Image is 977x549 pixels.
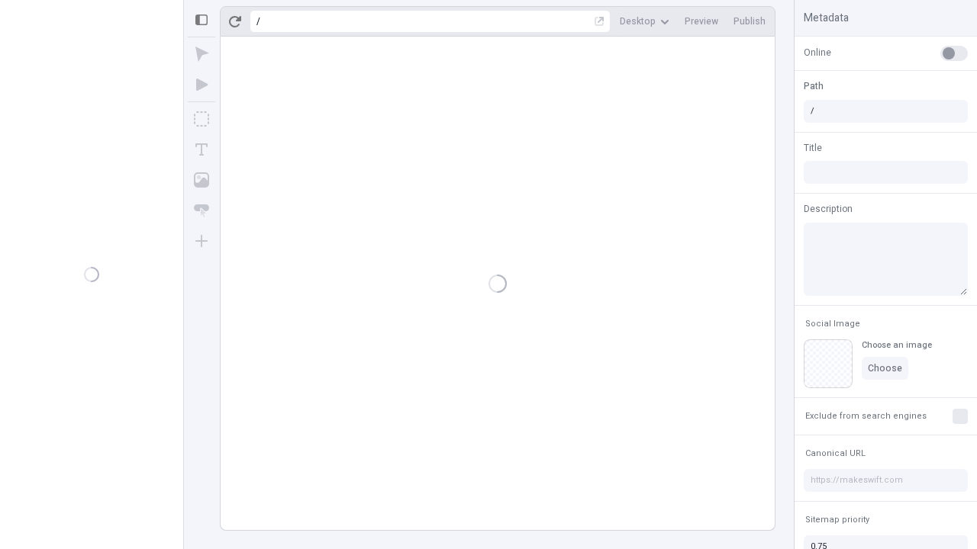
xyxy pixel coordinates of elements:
span: Path [804,79,824,93]
span: Preview [685,15,718,27]
span: Online [804,46,831,59]
button: Canonical URL [802,445,869,463]
div: / [256,15,260,27]
span: Sitemap priority [805,514,869,525]
span: Choose [868,362,902,374]
span: Canonical URL [805,448,866,459]
button: Image [188,166,215,194]
button: Choose [862,357,908,380]
input: https://makeswift.com [804,469,968,492]
span: Exclude from search engines [805,410,927,422]
span: Publish [734,15,766,27]
span: Title [804,141,822,155]
button: Text [188,136,215,163]
div: Choose an image [862,339,932,351]
button: Box [188,105,215,133]
button: Preview [679,10,724,33]
button: Social Image [802,315,863,333]
button: Sitemap priority [802,511,872,529]
span: Desktop [620,15,656,27]
span: Social Image [805,318,860,329]
button: Publish [727,10,772,33]
button: Exclude from search engines [802,407,930,425]
span: Description [804,202,853,216]
button: Button [188,197,215,224]
button: Desktop [614,10,676,33]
